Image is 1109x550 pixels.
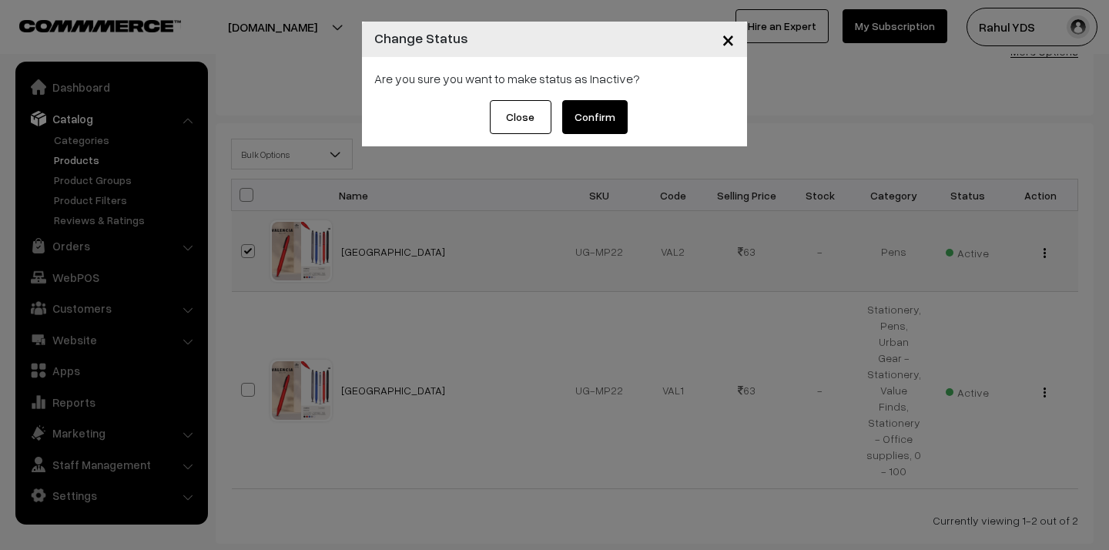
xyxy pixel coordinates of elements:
h4: Change Status [374,28,468,49]
button: Confirm [562,100,628,134]
span: × [722,25,735,53]
button: Close [709,15,747,63]
div: Are you sure you want to make status as Inactive? [374,69,735,88]
button: Close [490,100,551,134]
